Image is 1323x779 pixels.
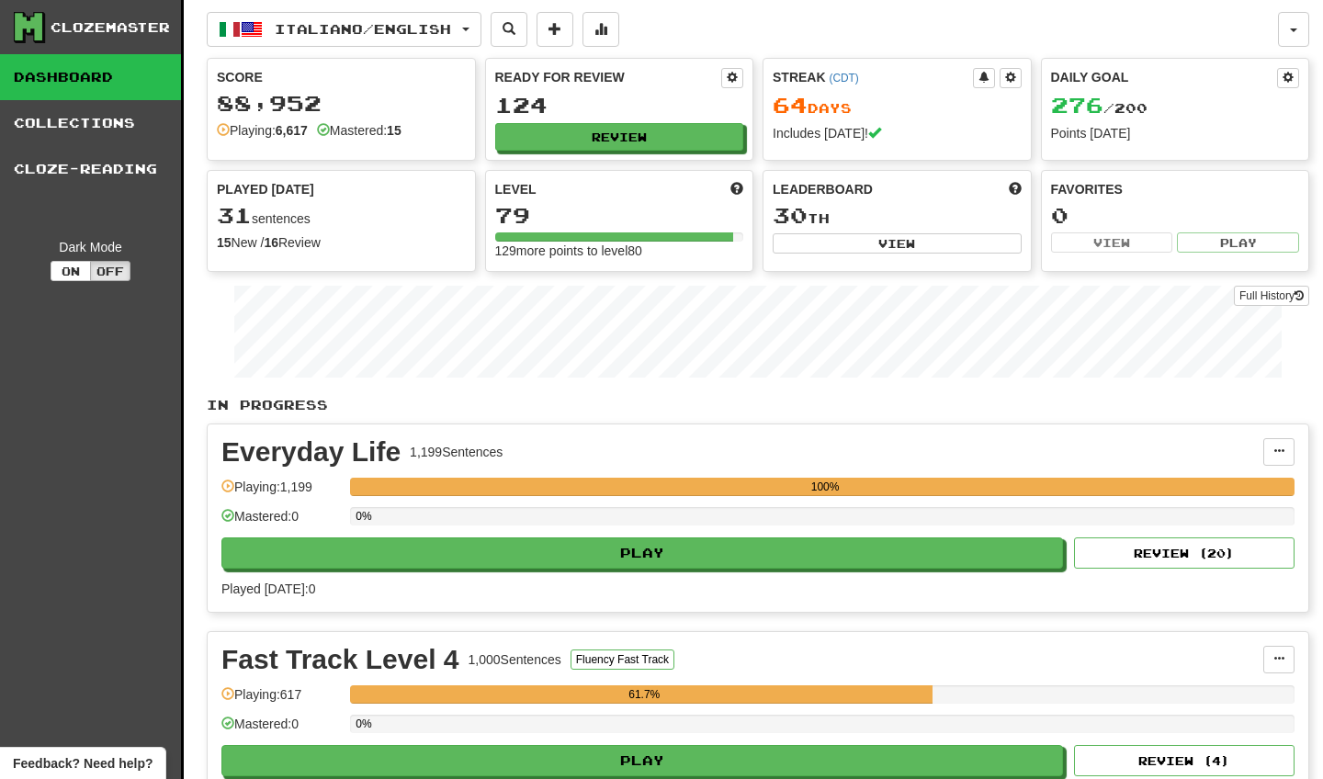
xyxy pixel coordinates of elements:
[773,124,1022,142] div: Includes [DATE]!
[221,537,1063,569] button: Play
[217,202,252,228] span: 31
[276,123,308,138] strong: 6,617
[495,123,744,151] button: Review
[14,238,167,256] div: Dark Mode
[317,121,401,140] div: Mastered:
[207,12,481,47] button: Italiano/English
[469,650,561,669] div: 1,000 Sentences
[495,68,722,86] div: Ready for Review
[571,649,674,670] button: Fluency Fast Track
[217,68,466,86] div: Score
[537,12,573,47] button: Add sentence to collection
[221,745,1063,776] button: Play
[495,204,744,227] div: 79
[495,94,744,117] div: 124
[1051,92,1103,118] span: 276
[1051,68,1278,88] div: Daily Goal
[1074,537,1295,569] button: Review (20)
[356,478,1295,496] div: 100%
[773,94,1022,118] div: Day s
[410,443,503,461] div: 1,199 Sentences
[221,478,341,508] div: Playing: 1,199
[275,21,451,37] span: Italiano / English
[221,715,341,745] div: Mastered: 0
[773,180,873,198] span: Leaderboard
[217,121,308,140] div: Playing:
[217,235,232,250] strong: 15
[207,396,1309,414] p: In Progress
[221,581,315,596] span: Played [DATE]: 0
[356,685,933,704] div: 61.7%
[217,92,466,115] div: 88,952
[264,235,278,250] strong: 16
[1177,232,1299,253] button: Play
[495,180,537,198] span: Level
[387,123,401,138] strong: 15
[217,233,466,252] div: New / Review
[1051,180,1300,198] div: Favorites
[51,261,91,281] button: On
[221,685,341,716] div: Playing: 617
[730,180,743,198] span: Score more points to level up
[1051,100,1148,116] span: / 200
[217,204,466,228] div: sentences
[495,242,744,260] div: 129 more points to level 80
[221,507,341,537] div: Mastered: 0
[773,68,973,86] div: Streak
[773,204,1022,228] div: th
[1009,180,1022,198] span: This week in points, UTC
[773,233,1022,254] button: View
[90,261,130,281] button: Off
[13,754,153,773] span: Open feedback widget
[1051,204,1300,227] div: 0
[217,180,314,198] span: Played [DATE]
[773,92,808,118] span: 64
[221,438,401,466] div: Everyday Life
[1074,745,1295,776] button: Review (4)
[829,72,858,85] a: (CDT)
[51,18,170,37] div: Clozemaster
[773,202,808,228] span: 30
[491,12,527,47] button: Search sentences
[1234,286,1309,306] a: Full History
[582,12,619,47] button: More stats
[221,646,459,673] div: Fast Track Level 4
[1051,232,1173,253] button: View
[1051,124,1300,142] div: Points [DATE]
